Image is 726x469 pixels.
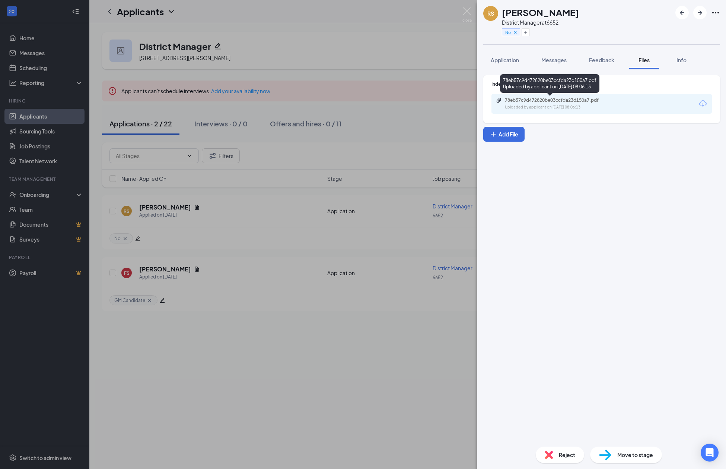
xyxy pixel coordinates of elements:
div: RS [487,10,494,17]
a: Paperclip78eb57c9d472820be03ccfda23d150a7.pdfUploaded by applicant on [DATE] 08:06:13 [496,97,617,110]
button: Add FilePlus [483,127,525,142]
button: Plus [522,28,530,36]
h1: [PERSON_NAME] [502,6,579,19]
button: ArrowLeftNew [675,6,689,19]
svg: Ellipses [711,8,720,17]
div: District Manager at 6652 [502,19,579,26]
div: Uploaded by applicant on [DATE] 08:06:13 [505,104,617,110]
div: 78eb57c9d472820be03ccfda23d150a7.pdf Uploaded by applicant on [DATE] 08:06:13 [500,74,599,93]
span: Move to stage [617,451,653,459]
svg: Cross [513,30,518,35]
svg: Download [698,99,707,108]
span: No [505,29,511,35]
span: Files [639,57,650,63]
div: 78eb57c9d472820be03ccfda23d150a7.pdf [505,97,609,103]
button: ArrowRight [693,6,707,19]
div: Indeed Resume [491,81,712,87]
svg: Plus [523,30,528,35]
span: Info [676,57,687,63]
svg: ArrowRight [695,8,704,17]
span: Messages [541,57,567,63]
svg: Plus [490,130,497,138]
span: Reject [559,451,575,459]
span: Application [491,57,519,63]
svg: ArrowLeftNew [678,8,687,17]
span: Feedback [589,57,614,63]
svg: Paperclip [496,97,502,103]
div: Open Intercom Messenger [701,444,719,462]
